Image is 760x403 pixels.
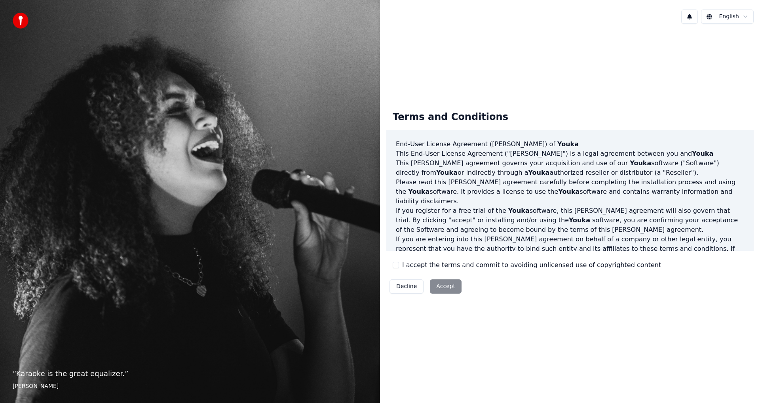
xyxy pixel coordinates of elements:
[630,159,651,167] span: Youka
[408,188,429,195] span: Youka
[402,260,661,270] label: I accept the terms and commit to avoiding unlicensed use of copyrighted content
[528,169,549,176] span: Youka
[389,279,424,294] button: Decline
[396,178,744,206] p: Please read this [PERSON_NAME] agreement carefully before completing the installation process and...
[508,207,530,214] span: Youka
[396,139,744,149] h3: End-User License Agreement ([PERSON_NAME]) of
[13,13,28,29] img: youka
[396,206,744,235] p: If you register for a free trial of the software, this [PERSON_NAME] agreement will also govern t...
[386,105,515,130] div: Terms and Conditions
[13,368,367,379] p: “ Karaoke is the great equalizer. ”
[569,216,590,224] span: Youka
[396,235,744,273] p: If you are entering into this [PERSON_NAME] agreement on behalf of a company or other legal entit...
[13,382,367,390] footer: [PERSON_NAME]
[692,150,713,157] span: Youka
[396,159,744,178] p: This [PERSON_NAME] agreement governs your acquisition and use of our software ("Software") direct...
[436,169,458,176] span: Youka
[396,149,744,159] p: This End-User License Agreement ("[PERSON_NAME]") is a legal agreement between you and
[558,188,579,195] span: Youka
[557,140,579,148] span: Youka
